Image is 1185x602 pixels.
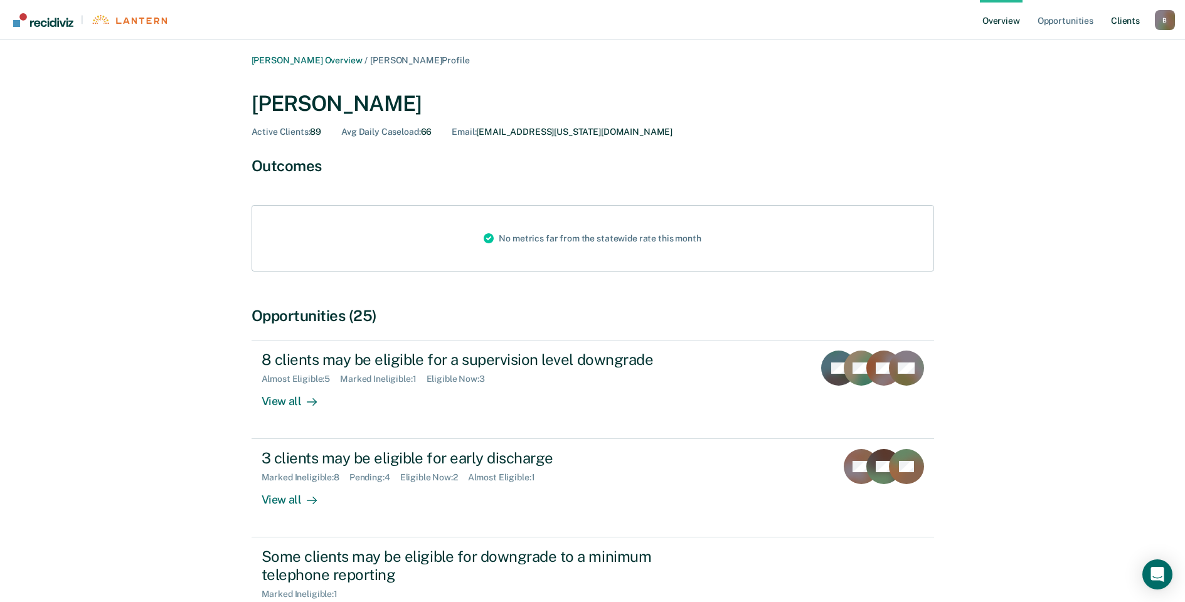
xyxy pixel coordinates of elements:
[262,483,332,507] div: View all
[452,127,672,137] div: [EMAIL_ADDRESS][US_STATE][DOMAIN_NAME]
[252,439,934,537] a: 3 clients may be eligible for early dischargeMarked Ineligible:8Pending:4Eligible Now:2Almost Eli...
[252,127,311,137] span: Active Clients :
[474,206,711,271] div: No metrics far from the statewide rate this month
[73,14,91,25] span: |
[252,307,934,325] div: Opportunities (25)
[252,157,934,175] div: Outcomes
[91,15,167,24] img: Lantern
[252,340,934,439] a: 8 clients may be eligible for a supervision level downgradeAlmost Eligible:5Marked Ineligible:1El...
[468,472,545,483] div: Almost Eligible : 1
[262,472,349,483] div: Marked Ineligible : 8
[1155,10,1175,30] button: Profile dropdown button
[341,127,432,137] div: 66
[1142,559,1172,589] div: Open Intercom Messenger
[252,127,322,137] div: 89
[252,91,934,117] div: [PERSON_NAME]
[362,55,370,65] span: /
[452,127,476,137] span: Email :
[262,374,341,384] div: Almost Eligible : 5
[13,13,73,27] img: Recidiviz
[262,351,702,369] div: 8 clients may be eligible for a supervision level downgrade
[1155,10,1175,30] div: B
[262,384,332,409] div: View all
[340,374,426,384] div: Marked Ineligible : 1
[427,374,495,384] div: Eligible Now : 3
[400,472,468,483] div: Eligible Now : 2
[262,547,702,584] div: Some clients may be eligible for downgrade to a minimum telephone reporting
[349,472,400,483] div: Pending : 4
[341,127,420,137] span: Avg Daily Caseload :
[370,55,469,65] span: [PERSON_NAME] Profile
[262,589,348,599] div: Marked Ineligible : 1
[252,55,363,65] a: [PERSON_NAME] Overview
[262,449,702,467] div: 3 clients may be eligible for early discharge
